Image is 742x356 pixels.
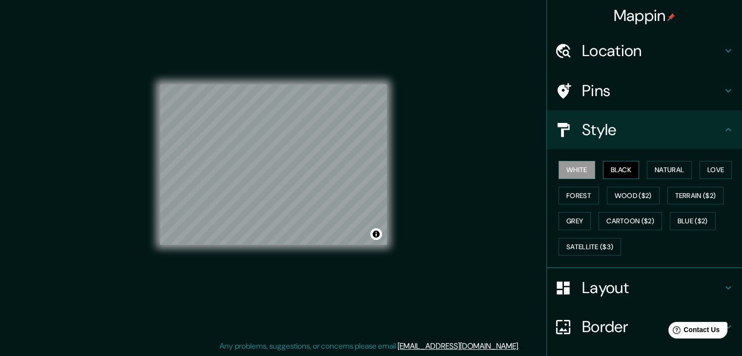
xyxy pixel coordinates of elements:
button: Natural [647,161,692,179]
button: Black [603,161,640,179]
div: . [521,340,523,352]
h4: Style [582,120,722,139]
button: Terrain ($2) [667,187,724,205]
h4: Pins [582,81,722,100]
iframe: Help widget launcher [655,318,731,345]
h4: Mappin [614,6,676,25]
div: . [520,340,521,352]
button: White [559,161,595,179]
a: [EMAIL_ADDRESS][DOMAIN_NAME] [398,341,518,351]
button: Wood ($2) [607,187,660,205]
h4: Border [582,317,722,336]
h4: Layout [582,278,722,297]
img: pin-icon.png [667,13,675,21]
button: Grey [559,212,591,230]
canvas: Map [160,84,387,245]
button: Toggle attribution [370,228,382,240]
h4: Location [582,41,722,60]
button: Satellite ($3) [559,238,621,256]
button: Forest [559,187,599,205]
div: Location [547,31,742,70]
div: Style [547,110,742,149]
div: Layout [547,268,742,307]
div: Border [547,307,742,346]
button: Love [700,161,732,179]
button: Cartoon ($2) [599,212,662,230]
p: Any problems, suggestions, or concerns please email . [220,340,520,352]
div: Pins [547,71,742,110]
button: Blue ($2) [670,212,716,230]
